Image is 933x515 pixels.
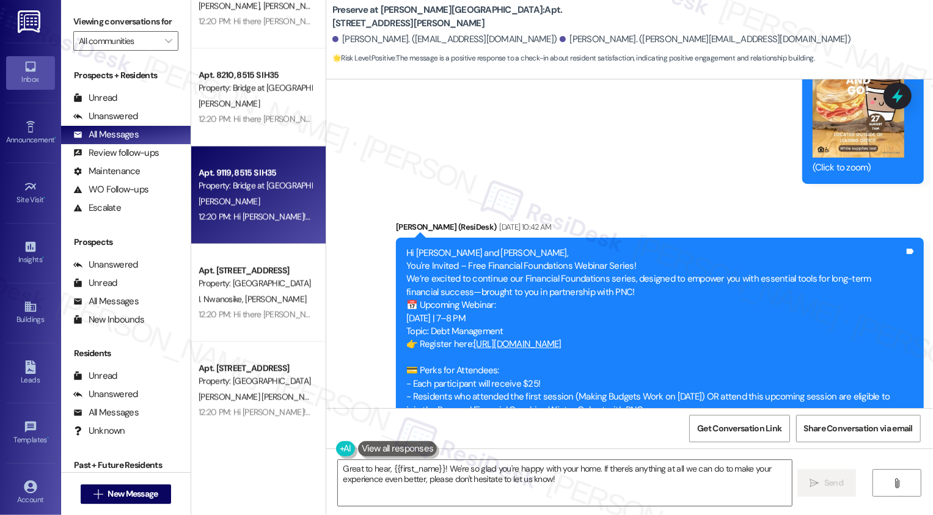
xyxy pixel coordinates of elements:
[61,459,191,472] div: Past + Future Residents
[474,338,562,350] a: [URL][DOMAIN_NAME]
[61,347,191,360] div: Residents
[61,69,191,82] div: Prospects + Residents
[81,484,171,504] button: New Message
[6,177,55,210] a: Site Visit •
[199,375,312,388] div: Property: [GEOGRAPHIC_DATA]
[199,167,312,180] div: Apt. 9119, 8515 S IH35
[165,36,172,46] i: 
[199,196,260,207] span: [PERSON_NAME]
[73,165,141,178] div: Maintenance
[796,415,921,442] button: Share Conversation via email
[406,247,904,456] div: Hi [PERSON_NAME] and [PERSON_NAME], You're Invited – Free Financial Foundations Webinar Series! W...
[79,31,159,51] input: All communities
[47,434,49,442] span: •
[61,236,191,249] div: Prospects
[73,183,148,196] div: WO Follow-ups
[332,33,557,46] div: [PERSON_NAME]. ([EMAIL_ADDRESS][DOMAIN_NAME])
[199,392,323,403] span: [PERSON_NAME] [PERSON_NAME]
[73,258,138,271] div: Unanswered
[804,422,913,435] span: Share Conversation via email
[73,313,144,326] div: New Inbounds
[560,33,851,46] div: [PERSON_NAME]. ([PERSON_NAME][EMAIL_ADDRESS][DOMAIN_NAME])
[199,309,773,320] div: 12:20 PM: Hi there [PERSON_NAME] and [PERSON_NAME]! I just wanted to check in and ask if you are ...
[44,194,46,202] span: •
[813,161,904,174] div: (Click to zoom)
[6,296,55,329] a: Buildings
[73,370,117,382] div: Unread
[893,478,902,488] i: 
[73,12,178,31] label: Viewing conversations for
[199,82,312,95] div: Property: Bridge at [GEOGRAPHIC_DATA]
[73,406,139,419] div: All Messages
[824,477,843,489] span: Send
[108,488,158,500] span: New Message
[689,415,789,442] button: Get Conversation Link
[6,417,55,450] a: Templates •
[54,134,56,142] span: •
[199,362,312,375] div: Apt. [STREET_ADDRESS]
[199,265,312,277] div: Apt. [STREET_ADDRESS]
[18,10,43,33] img: ResiDesk Logo
[73,202,121,214] div: Escalate
[697,422,781,435] span: Get Conversation Link
[199,114,694,125] div: 12:20 PM: Hi there [PERSON_NAME]! I just wanted to check in and ask if you are happy with your ho...
[73,110,138,123] div: Unanswered
[810,478,819,488] i: 
[73,295,139,308] div: All Messages
[199,16,773,27] div: 12:20 PM: Hi there [PERSON_NAME] and [PERSON_NAME]! I just wanted to check in and ask if you are ...
[73,92,117,104] div: Unread
[73,147,159,159] div: Review follow-ups
[263,1,324,12] span: [PERSON_NAME]
[338,460,792,506] textarea: Great to hear, {{first_name}}! We're so glad you're happy with your home. If there's anything at ...
[93,489,103,499] i: 
[73,388,138,401] div: Unanswered
[199,294,245,305] span: I. Nwanosike
[6,56,55,89] a: Inbox
[813,39,904,158] button: Zoom image
[199,98,260,109] span: [PERSON_NAME]
[6,236,55,269] a: Insights •
[73,425,125,437] div: Unknown
[245,294,306,305] span: [PERSON_NAME]
[73,277,117,290] div: Unread
[199,277,312,290] div: Property: [GEOGRAPHIC_DATA]
[497,221,552,233] div: [DATE] 10:42 AM
[73,128,139,141] div: All Messages
[797,469,857,497] button: Send
[199,180,312,192] div: Property: Bridge at [GEOGRAPHIC_DATA]
[6,357,55,390] a: Leads
[6,477,55,510] a: Account
[396,221,924,238] div: [PERSON_NAME] (ResiDesk)
[199,1,263,12] span: [PERSON_NAME]
[332,53,395,63] strong: 🌟 Risk Level: Positive
[332,52,814,65] span: : The message is a positive response to a check-in about resident satisfaction, indicating positi...
[199,69,312,82] div: Apt. 8210, 8515 S IH35
[332,4,577,30] b: Preserve at [PERSON_NAME][GEOGRAPHIC_DATA]: Apt. [STREET_ADDRESS][PERSON_NAME]
[42,254,44,262] span: •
